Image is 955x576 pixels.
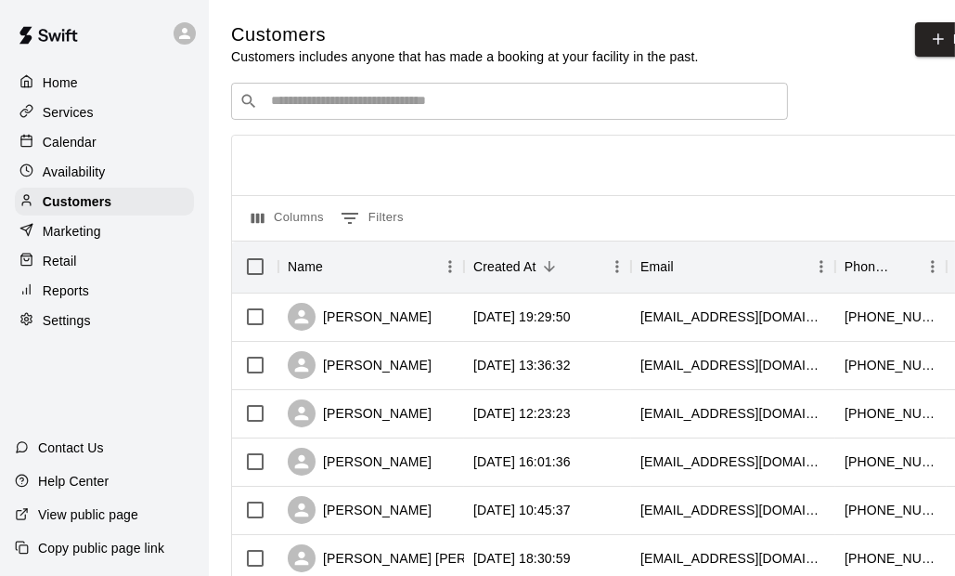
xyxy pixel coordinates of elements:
[845,549,937,568] div: +19314776077
[288,303,432,331] div: [PERSON_NAME]
[43,73,78,92] p: Home
[288,399,432,427] div: [PERSON_NAME]
[231,22,699,47] h5: Customers
[15,158,194,186] a: Availability
[288,351,432,379] div: [PERSON_NAME]
[38,505,138,524] p: View public page
[473,404,571,423] div: 2025-08-10 12:23:23
[473,308,571,326] div: 2025-08-10 19:29:50
[38,439,104,457] p: Contact Us
[640,241,674,293] div: Email
[473,356,571,374] div: 2025-08-10 13:36:32
[674,254,700,280] button: Sort
[43,252,77,270] p: Retail
[336,203,408,233] button: Show filters
[15,188,194,216] a: Customers
[231,83,788,120] div: Search customers by name or email
[288,241,323,293] div: Name
[247,203,329,233] button: Select columns
[631,241,835,293] div: Email
[893,254,919,280] button: Sort
[640,452,826,471] div: robincluck@hotmail.com
[640,356,826,374] div: rhody81@gmail.com
[15,277,194,305] a: Reports
[43,163,106,181] p: Availability
[288,496,432,524] div: [PERSON_NAME]
[640,501,826,519] div: tori.snyder93@yahoo.com
[15,98,194,126] a: Services
[807,253,835,281] button: Menu
[278,241,464,293] div: Name
[43,311,91,330] p: Settings
[845,356,937,374] div: +19016347272
[845,241,893,293] div: Phone Number
[473,501,571,519] div: 2025-08-09 10:45:37
[288,544,656,572] div: [PERSON_NAME] [PERSON_NAME] [PERSON_NAME]
[38,472,109,491] p: Help Center
[323,254,349,280] button: Sort
[640,404,826,423] div: wmoore1002@yahoo.com
[464,241,631,293] div: Created At
[845,501,937,519] div: +16159874227
[473,452,571,471] div: 2025-08-09 16:01:36
[845,452,937,471] div: +16158126284
[436,253,464,281] button: Menu
[473,549,571,568] div: 2025-08-06 18:30:59
[603,253,631,281] button: Menu
[15,217,194,245] a: Marketing
[43,222,101,241] p: Marketing
[835,241,947,293] div: Phone Number
[15,69,194,97] a: Home
[845,404,937,423] div: +16155640226
[43,192,111,211] p: Customers
[473,241,536,293] div: Created At
[640,308,826,326] div: porteas3@gmail.com
[43,103,94,122] p: Services
[43,281,89,300] p: Reports
[38,539,164,557] p: Copy public page link
[231,47,699,66] p: Customers includes anyone that has made a booking at your facility in the past.
[919,253,947,281] button: Menu
[15,128,194,156] a: Calendar
[536,254,562,280] button: Sort
[43,133,97,151] p: Calendar
[15,247,194,275] a: Retail
[845,308,937,326] div: +16155041612
[15,307,194,334] a: Settings
[288,448,432,476] div: [PERSON_NAME]
[640,549,826,568] div: gageburleson22@yahoo.com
